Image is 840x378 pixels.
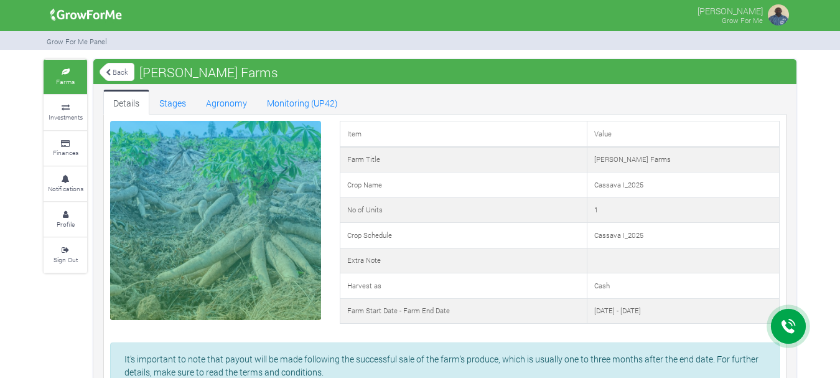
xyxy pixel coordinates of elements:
td: Cassava I_2025 [587,223,780,248]
a: Investments [44,95,87,130]
small: Grow For Me [722,16,763,25]
a: Profile [44,202,87,237]
td: Crop Name [340,172,587,198]
td: No of Units [340,197,587,223]
small: Notifications [48,184,83,193]
span: [PERSON_NAME] Farms [136,60,281,85]
img: growforme image [766,2,791,27]
td: Harvest as [340,273,587,299]
a: Stages [149,90,196,115]
td: [PERSON_NAME] Farms [587,147,780,172]
small: Sign Out [54,255,78,264]
a: Details [103,90,149,115]
p: [PERSON_NAME] [698,2,763,17]
a: Finances [44,131,87,166]
a: Notifications [44,167,87,201]
td: Farm Title [340,147,587,172]
a: Monitoring (UP42) [257,90,348,115]
td: Value [587,121,780,147]
a: Agronomy [196,90,257,115]
small: Grow For Me Panel [47,37,107,46]
a: Back [100,62,134,82]
td: Farm Start Date - Farm End Date [340,298,587,324]
a: Sign Out [44,238,87,272]
td: Cassava I_2025 [587,172,780,198]
small: Profile [57,220,75,229]
small: Farms [56,77,75,86]
td: Extra Note [340,248,587,273]
small: Finances [53,148,78,157]
a: Farms [44,60,87,94]
td: Crop Schedule [340,223,587,248]
small: Investments [49,113,83,121]
td: 1 [587,197,780,223]
td: [DATE] - [DATE] [587,298,780,324]
td: Item [340,121,587,147]
img: growforme image [46,2,126,27]
td: Cash [587,273,780,299]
